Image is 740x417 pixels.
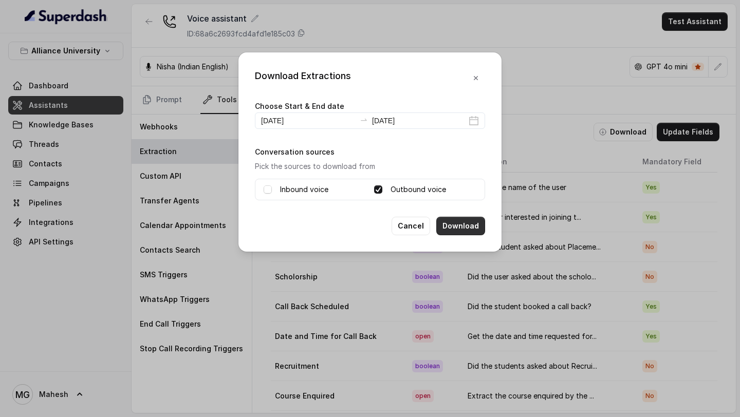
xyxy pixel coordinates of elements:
label: Choose Start & End date [255,102,344,110]
span: swap-right [360,116,368,124]
input: Start date [261,115,356,126]
p: Pick the sources to download from [255,160,485,173]
div: Download Extractions [255,69,351,87]
input: End date [372,115,467,126]
button: Download [436,217,485,235]
label: Outbound voice [391,183,446,196]
label: Inbound voice [280,183,328,196]
span: to [360,116,368,124]
label: Conversation sources [255,147,335,156]
button: Cancel [392,217,430,235]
